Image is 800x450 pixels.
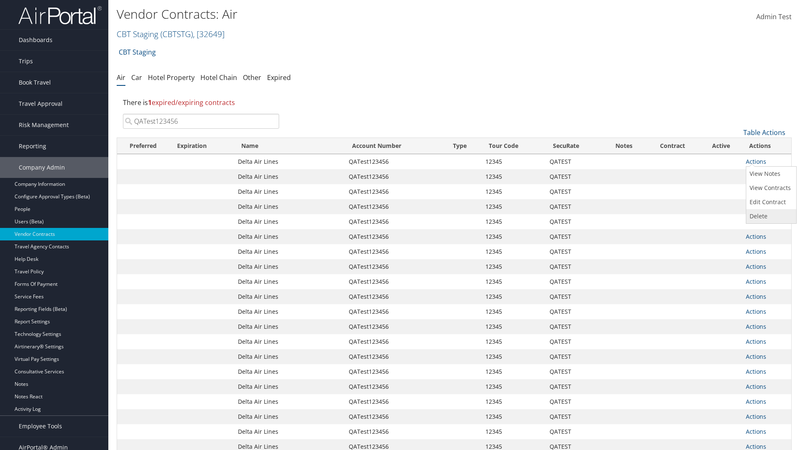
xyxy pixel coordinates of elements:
[746,352,766,360] a: Actions
[481,289,545,304] td: 12345
[545,394,603,409] td: QATEST
[345,274,445,289] td: QATest123456
[345,184,445,199] td: QATest123456
[481,244,545,259] td: 12345
[545,169,603,184] td: QATEST
[234,289,345,304] td: Delta Air Lines
[345,379,445,394] td: QATest123456
[746,367,766,375] a: Actions
[742,138,791,154] th: Actions
[234,319,345,334] td: Delta Air Lines
[345,334,445,349] td: QATest123456
[746,382,766,390] a: Actions
[746,322,766,330] a: Actions
[545,424,603,439] td: QATEST
[481,138,545,154] th: Tour Code: activate to sort column ascending
[481,334,545,349] td: 12345
[481,154,545,169] td: 12345
[234,304,345,319] td: Delta Air Lines
[148,98,235,107] span: expired/expiring contracts
[19,416,62,437] span: Employee Tools
[545,319,603,334] td: QATEST
[345,154,445,169] td: QATest123456
[234,274,345,289] td: Delta Air Lines
[481,394,545,409] td: 12345
[234,424,345,439] td: Delta Air Lines
[545,409,603,424] td: QATEST
[756,12,792,21] span: Admin Test
[746,209,794,223] a: Delete
[545,154,603,169] td: QATEST
[746,277,766,285] a: Actions
[234,214,345,229] td: Delta Air Lines
[345,214,445,229] td: QATest123456
[345,349,445,364] td: QATest123456
[481,274,545,289] td: 12345
[345,394,445,409] td: QATest123456
[243,73,261,82] a: Other
[117,73,125,82] a: Air
[545,244,603,259] td: QATEST
[746,232,766,240] a: Actions
[345,244,445,259] td: QATest123456
[19,30,52,50] span: Dashboards
[746,427,766,435] a: Actions
[545,379,603,394] td: QATEST
[481,169,545,184] td: 12345
[746,247,766,255] a: Actions
[746,195,794,209] a: Edit
[345,409,445,424] td: QATest123456
[234,199,345,214] td: Delta Air Lines
[545,364,603,379] td: QATEST
[756,4,792,30] a: Admin Test
[481,379,545,394] td: 12345
[19,51,33,72] span: Trips
[119,44,156,60] a: CBT Staging
[746,412,766,420] a: Actions
[545,199,603,214] td: QATEST
[234,229,345,244] td: Delta Air Lines
[545,289,603,304] td: QATEST
[746,337,766,345] a: Actions
[345,319,445,334] td: QATest123456
[234,334,345,349] td: Delta Air Lines
[481,349,545,364] td: 12345
[746,262,766,270] a: Actions
[481,304,545,319] td: 12345
[345,364,445,379] td: QATest123456
[345,304,445,319] td: QATest123456
[160,28,193,40] span: ( CBTSTG )
[545,259,603,274] td: QATEST
[545,214,603,229] td: QATEST
[481,424,545,439] td: 12345
[234,409,345,424] td: Delta Air Lines
[545,184,603,199] td: QATEST
[545,138,603,154] th: SecuRate: activate to sort column ascending
[19,93,62,114] span: Travel Approval
[234,364,345,379] td: Delta Air Lines
[481,259,545,274] td: 12345
[234,379,345,394] td: Delta Air Lines
[123,114,279,129] input: Search
[19,115,69,135] span: Risk Management
[545,274,603,289] td: QATEST
[481,364,545,379] td: 12345
[345,199,445,214] td: QATest123456
[645,138,700,154] th: Contract: activate to sort column ascending
[545,334,603,349] td: QATEST
[267,73,291,82] a: Expired
[117,5,567,23] h1: Vendor Contracts: Air
[345,289,445,304] td: QATest123456
[481,199,545,214] td: 12345
[117,91,792,114] div: There is
[234,349,345,364] td: Delta Air Lines
[345,259,445,274] td: QATest123456
[117,138,170,154] th: Preferred: activate to sort column ascending
[481,319,545,334] td: 12345
[445,138,481,154] th: Type: activate to sort column ascending
[545,304,603,319] td: QATEST
[545,349,603,364] td: QATEST
[700,138,741,154] th: Active: activate to sort column ascending
[746,307,766,315] a: Actions
[234,259,345,274] td: Delta Air Lines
